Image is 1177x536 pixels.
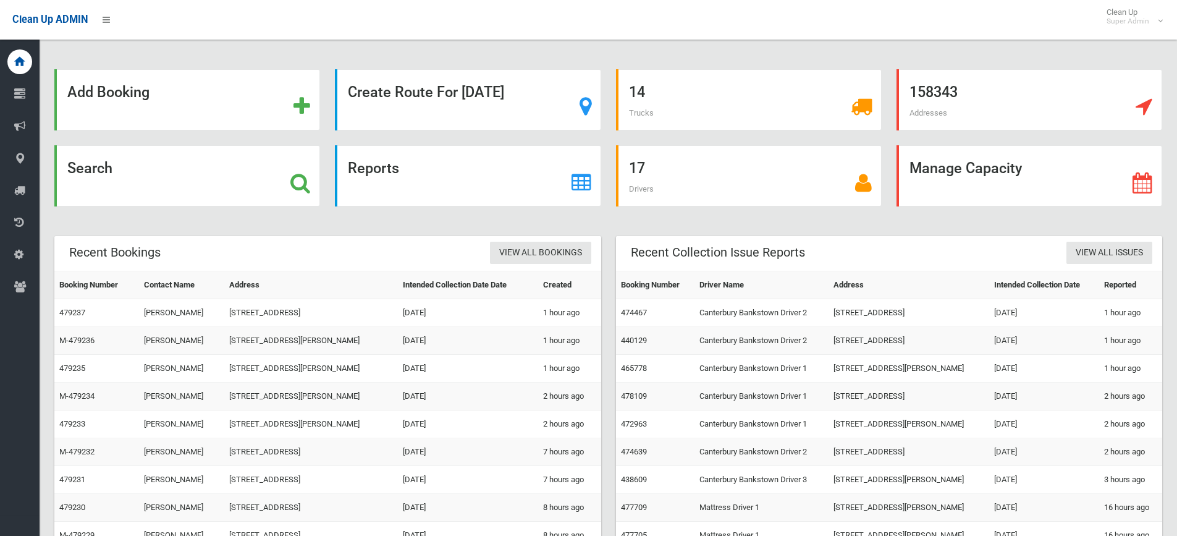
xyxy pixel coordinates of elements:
[398,411,538,438] td: [DATE]
[694,494,829,522] td: Mattress Driver 1
[829,327,989,355] td: [STREET_ADDRESS]
[12,14,88,25] span: Clean Up ADMIN
[59,391,95,401] a: M-479234
[224,327,397,355] td: [STREET_ADDRESS][PERSON_NAME]
[694,299,829,327] td: Canterbury Bankstown Driver 2
[538,299,601,327] td: 1 hour ago
[909,108,947,117] span: Addresses
[829,271,989,299] th: Address
[829,355,989,383] td: [STREET_ADDRESS][PERSON_NAME]
[989,271,1099,299] th: Intended Collection Date
[989,466,1099,494] td: [DATE]
[398,355,538,383] td: [DATE]
[54,145,320,206] a: Search
[538,327,601,355] td: 1 hour ago
[139,411,224,438] td: [PERSON_NAME]
[621,447,647,456] a: 474639
[398,299,538,327] td: [DATE]
[989,299,1099,327] td: [DATE]
[621,391,647,401] a: 478109
[59,419,85,428] a: 479233
[829,438,989,466] td: [STREET_ADDRESS]
[538,383,601,411] td: 2 hours ago
[139,271,224,299] th: Contact Name
[54,69,320,130] a: Add Booking
[398,438,538,466] td: [DATE]
[621,364,647,373] a: 465778
[616,240,820,265] header: Recent Collection Issue Reports
[224,466,397,494] td: [STREET_ADDRESS]
[1099,271,1162,299] th: Reported
[59,475,85,484] a: 479231
[629,184,654,194] span: Drivers
[139,494,224,522] td: [PERSON_NAME]
[335,69,601,130] a: Create Route For [DATE]
[54,240,175,265] header: Recent Bookings
[398,494,538,522] td: [DATE]
[348,160,399,177] strong: Reports
[139,355,224,383] td: [PERSON_NAME]
[989,327,1099,355] td: [DATE]
[59,503,85,512] a: 479230
[224,383,397,411] td: [STREET_ADDRESS][PERSON_NAME]
[1099,438,1162,466] td: 2 hours ago
[694,327,829,355] td: Canterbury Bankstown Driver 2
[538,438,601,466] td: 7 hours ago
[694,383,829,411] td: Canterbury Bankstown Driver 1
[1099,327,1162,355] td: 1 hour ago
[59,447,95,456] a: M-479232
[989,494,1099,522] td: [DATE]
[1066,242,1152,265] a: View All Issues
[621,503,647,512] a: 477709
[629,83,645,101] strong: 14
[348,83,504,101] strong: Create Route For [DATE]
[1099,299,1162,327] td: 1 hour ago
[398,383,538,411] td: [DATE]
[616,145,882,206] a: 17 Drivers
[629,108,654,117] span: Trucks
[139,438,224,466] td: [PERSON_NAME]
[909,160,1022,177] strong: Manage Capacity
[67,160,112,177] strong: Search
[989,355,1099,383] td: [DATE]
[896,145,1162,206] a: Manage Capacity
[139,383,224,411] td: [PERSON_NAME]
[989,383,1099,411] td: [DATE]
[224,355,397,383] td: [STREET_ADDRESS][PERSON_NAME]
[694,438,829,466] td: Canterbury Bankstown Driver 2
[829,494,989,522] td: [STREET_ADDRESS][PERSON_NAME]
[621,475,647,484] a: 438609
[538,355,601,383] td: 1 hour ago
[829,466,989,494] td: [STREET_ADDRESS][PERSON_NAME]
[621,419,647,428] a: 472963
[67,83,150,101] strong: Add Booking
[224,299,397,327] td: [STREET_ADDRESS]
[694,271,829,299] th: Driver Name
[224,271,397,299] th: Address
[538,271,601,299] th: Created
[616,69,882,130] a: 14 Trucks
[1099,355,1162,383] td: 1 hour ago
[538,411,601,438] td: 2 hours ago
[139,327,224,355] td: [PERSON_NAME]
[224,411,397,438] td: [STREET_ADDRESS][PERSON_NAME]
[139,299,224,327] td: [PERSON_NAME]
[694,355,829,383] td: Canterbury Bankstown Driver 1
[1099,383,1162,411] td: 2 hours ago
[398,466,538,494] td: [DATE]
[621,336,647,345] a: 440129
[1099,411,1162,438] td: 2 hours ago
[621,308,647,317] a: 474467
[224,494,397,522] td: [STREET_ADDRESS]
[398,327,538,355] td: [DATE]
[1107,17,1149,26] small: Super Admin
[829,299,989,327] td: [STREET_ADDRESS]
[224,438,397,466] td: [STREET_ADDRESS]
[896,69,1162,130] a: 158343 Addresses
[1100,7,1162,26] span: Clean Up
[59,364,85,373] a: 479235
[909,83,958,101] strong: 158343
[1099,494,1162,522] td: 16 hours ago
[59,336,95,345] a: M-479236
[694,411,829,438] td: Canterbury Bankstown Driver 1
